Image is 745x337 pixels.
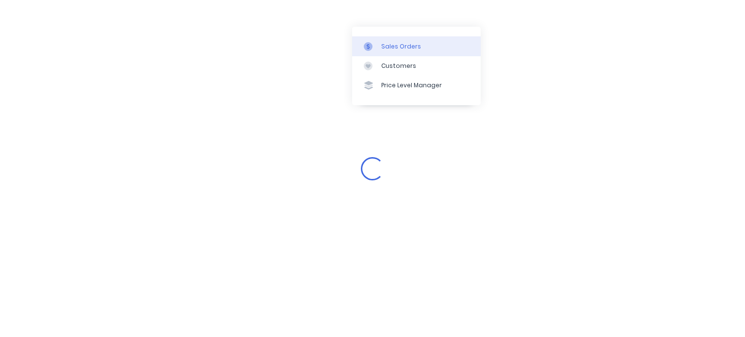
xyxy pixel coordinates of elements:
a: Customers [352,56,481,76]
div: Customers [381,62,416,70]
div: Sales Orders [381,42,421,51]
a: Price Level Manager [352,76,481,95]
div: Price Level Manager [381,81,442,90]
a: Sales Orders [352,36,481,56]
